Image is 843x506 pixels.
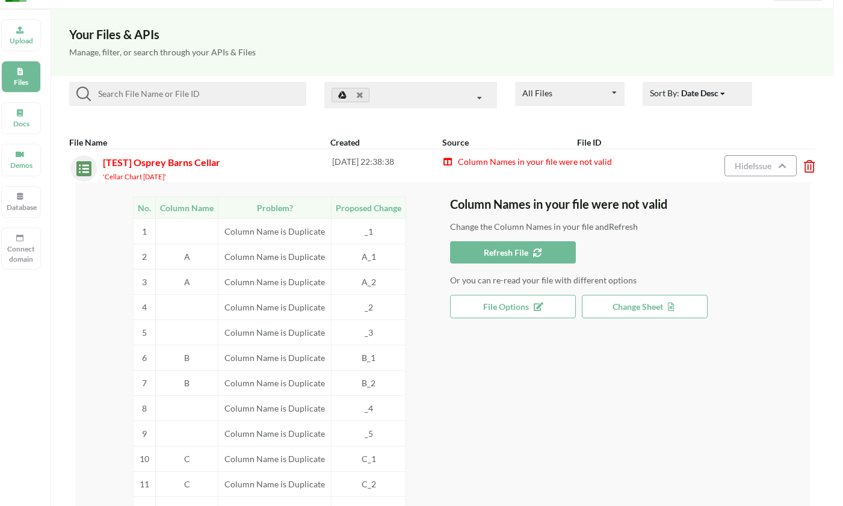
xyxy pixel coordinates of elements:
td: 6 [134,345,156,370]
td: _3 [332,319,406,345]
td: Column Name is Duplicate [218,421,332,446]
span: Sort By: [650,88,726,98]
td: B [156,370,218,395]
td: _1 [332,218,406,244]
td: B_1 [332,345,406,370]
td: C [156,471,218,496]
td: Proposed Change [332,197,406,218]
span: File Options [483,301,543,312]
p: Database [7,202,36,212]
td: C_2 [332,471,406,496]
span: [TEST] Osprey Barns Cellar [103,156,220,168]
td: 3 [134,269,156,294]
span: Change Sheet [613,301,677,312]
p: Connect domain [7,244,36,264]
td: Problem? [218,197,332,218]
td: Column Name is Duplicate [218,345,332,370]
img: searchIcon.svg [76,87,91,101]
td: _5 [332,421,406,446]
td: Column Name is Duplicate [218,218,332,244]
p: Demos [7,160,36,170]
button: Change Sheet [582,295,708,318]
td: A_2 [332,269,406,294]
h5: Manage, filter, or search through your APIs & Files [69,48,816,58]
td: _4 [332,395,406,421]
div: Date Desc [681,87,718,99]
td: 4 [134,294,156,319]
p: Change the Column Names in your file and Refresh [450,221,811,233]
p: Docs [7,119,36,129]
b: Created [330,137,360,147]
b: File ID [577,137,601,147]
button: Refresh File [450,241,576,264]
td: A [156,244,218,269]
td: C [156,446,218,471]
span: Column Names in your file were not valid [457,156,612,167]
td: 9 [134,421,156,446]
span: Hide Issue [735,161,775,171]
td: B_2 [332,370,406,395]
div: [DATE] 22:38:38 [332,155,442,182]
td: Column Name is Duplicate [218,269,332,294]
b: Source [442,137,469,147]
td: No. [134,197,156,218]
td: 5 [134,319,156,345]
button: File Options [450,295,576,318]
td: A [156,269,218,294]
td: 7 [134,370,156,395]
td: Column Name is Duplicate [218,294,332,319]
td: Column Name is Duplicate [218,446,332,471]
h3: Your Files & APIs [69,27,816,42]
td: 1 [134,218,156,244]
img: sheets.7a1b7961.svg [70,155,91,176]
td: Column Name is Duplicate [218,370,332,395]
td: 10 [134,446,156,471]
td: 2 [134,244,156,269]
td: C_1 [332,446,406,471]
td: A_1 [332,244,406,269]
input: Search File Name or File ID [91,87,301,101]
button: HideIssue [724,155,797,176]
td: Column Name [156,197,218,218]
p: Or you can re-read your file with different options [450,274,811,286]
span: Refresh File [484,247,542,258]
td: 8 [134,395,156,421]
td: Column Name is Duplicate [218,395,332,421]
h3: Column Names in your file were not valid [450,197,811,211]
td: 11 [134,471,156,496]
td: B [156,345,218,370]
td: Column Name is Duplicate [218,471,332,496]
p: Upload [7,35,36,46]
small: 'Cellar Chart [DATE]' [103,173,166,180]
div: All Files [522,89,552,97]
td: Column Name is Duplicate [218,319,332,345]
p: Files [7,77,36,87]
td: Column Name is Duplicate [218,244,332,269]
b: File Name [69,137,107,147]
td: _2 [332,294,406,319]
